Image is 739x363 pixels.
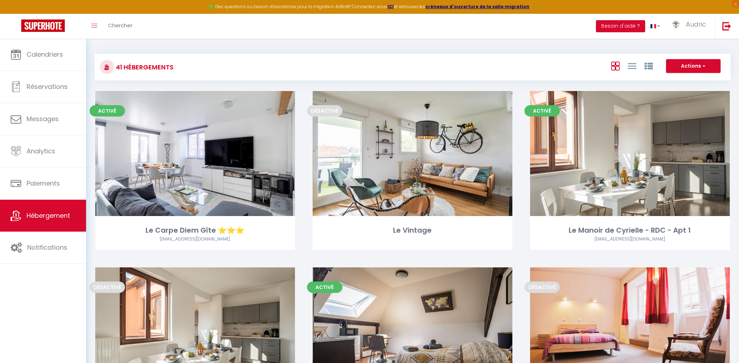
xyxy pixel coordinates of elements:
[108,22,132,29] span: Chercher
[95,225,295,236] div: Le Carpe Diem Gîte ⭐⭐⭐
[114,59,174,75] h3: 41 Hébergements
[21,19,65,32] img: Super Booking
[524,282,560,293] span: Désactivé
[686,20,706,29] span: Audric
[313,225,512,236] div: Le Vintage
[666,59,721,73] button: Actions
[95,236,295,243] div: Airbnb
[596,20,645,32] button: Besoin d'aide ?
[307,105,342,117] span: Désactivé
[644,60,653,72] a: Vue par Groupe
[628,60,636,72] a: Vue en Liste
[307,282,342,293] span: Activé
[27,114,59,123] span: Messages
[27,211,70,220] span: Hébergement
[671,20,681,29] img: ...
[27,243,67,252] span: Notifications
[425,4,529,10] a: créneaux d'ouverture de la salle migration
[27,147,55,155] span: Analytics
[27,82,68,91] span: Réservations
[530,236,730,243] div: Airbnb
[524,105,560,117] span: Activé
[530,225,730,236] div: Le Manoir de Cyrielle - RDC - Apt 1
[90,282,125,293] span: Désactivé
[722,22,731,30] img: logout
[90,105,125,117] span: Activé
[611,60,620,72] a: Vue en Box
[103,14,138,39] a: Chercher
[27,50,63,59] span: Calendriers
[387,4,394,10] a: ICI
[27,179,60,188] span: Paiements
[665,14,715,39] a: ... Audric
[6,3,27,24] button: Ouvrir le widget de chat LiveChat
